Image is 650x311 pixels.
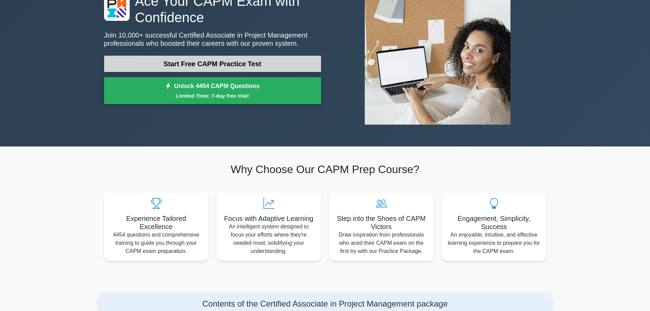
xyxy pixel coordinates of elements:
p: Draw inspiration from professionals who aced their CAPM exam on the first try with our Practice P... [335,231,428,255]
p: Join 10,000+ successful Certified Associate in Project Management professionals who boosted their... [104,31,321,47]
h4: Contents of the Certified Associate in Project Management package [164,299,486,309]
p: An intelligent system designed to focus your efforts where they're needed most, solidifying your ... [222,223,316,255]
a: Start Free CAPM Practice Test [104,56,321,72]
h5: Focus with Adaptive Learning [222,214,316,223]
h2: Why Choose Our CAPM Prep Course? [104,163,546,176]
h5: Engagement, Simplicity, Success [447,214,541,231]
p: 4454 questions and comprehensive training to guide you through your CAPM exam preparation. [110,231,203,255]
h5: Step into the Shoes of CAPM Victors [335,214,428,231]
p: An enjoyable, intuitive, and effective learning experience to prepare you for the CAPM exam. [447,231,541,255]
a: Unlock 4454 CAPM QuestionsLimited Time: 7-day free trial! [104,77,321,104]
h5: Experience Tailored Excellence [110,214,203,231]
small: Limited Time: 7-day free trial! [113,92,313,100]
